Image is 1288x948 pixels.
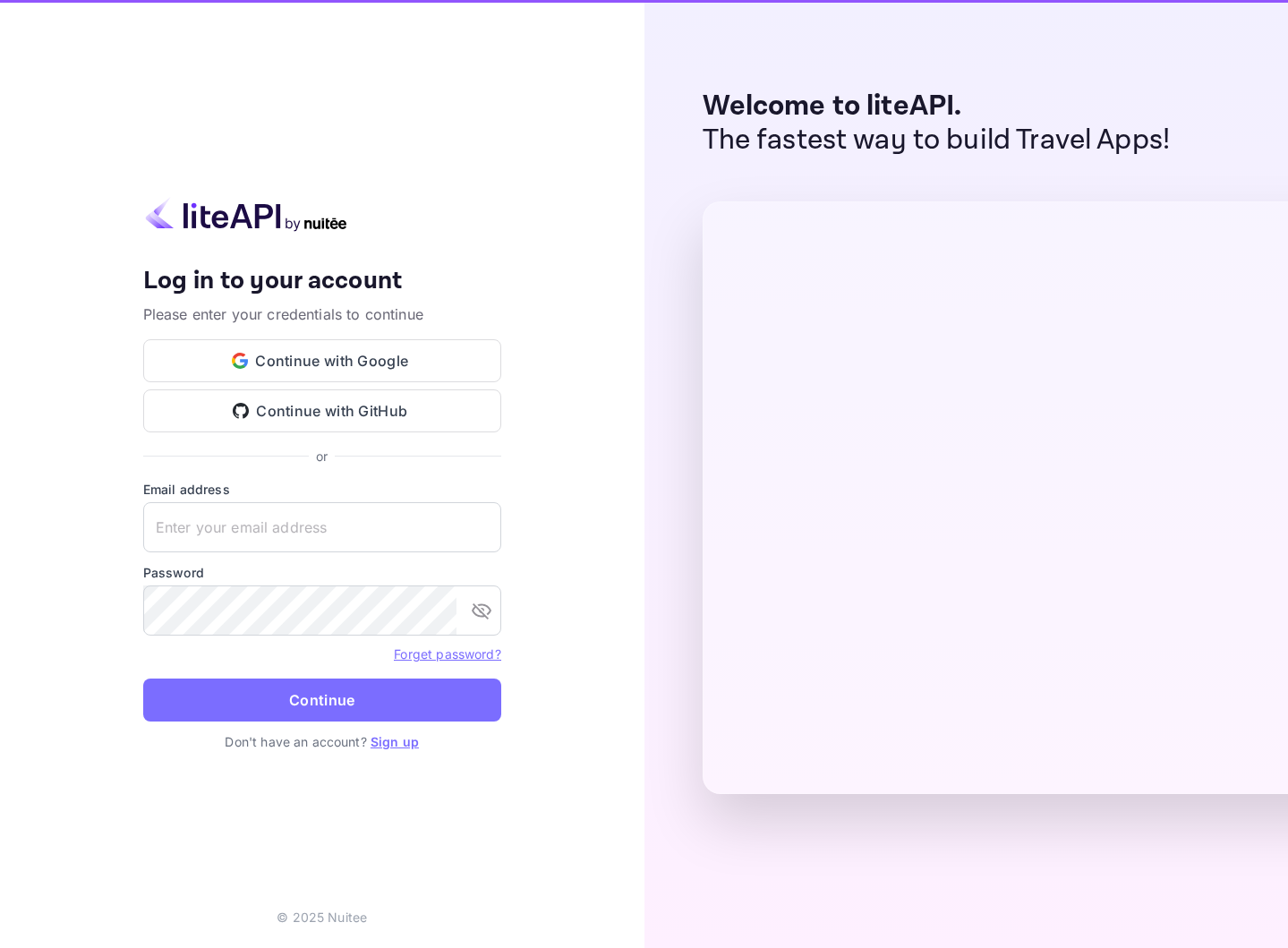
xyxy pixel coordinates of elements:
a: Forget password? [394,646,500,662]
button: Continue with Google [143,339,501,382]
a: Sign up [371,734,419,749]
label: Email address [143,480,501,499]
p: The fastest way to build Travel Apps! [703,124,1171,158]
img: liteapi [143,197,349,232]
p: Please enter your credentials to continue [143,303,501,325]
button: Continue [143,679,501,722]
input: Enter your email address [143,502,501,552]
button: toggle password visibility [464,593,499,628]
h4: Log in to your account [143,266,501,297]
p: Don't have an account? [143,732,501,751]
p: Welcome to liteAPI. [703,90,1171,124]
label: Password [143,563,501,582]
a: Forget password? [394,645,500,662]
p: or [316,447,328,465]
button: Continue with GitHub [143,389,501,432]
p: © 2025 Nuitee [277,908,367,927]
